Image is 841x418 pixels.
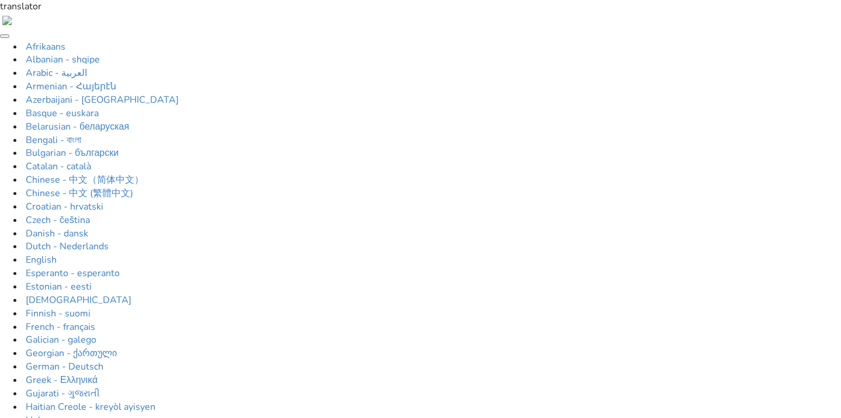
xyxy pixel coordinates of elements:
[26,214,90,227] a: Czech - čeština
[26,333,96,346] a: Galician - galego
[26,200,103,213] a: Croatian - hrvatski
[26,80,116,93] a: Armenian - Հայերէն
[26,147,119,159] a: Bulgarian - български
[26,253,57,266] a: English
[26,280,92,293] a: Estonian - eesti
[26,93,179,106] a: Azerbaijani - [GEOGRAPHIC_DATA]
[26,67,87,79] a: Arabic - ‎‫العربية‬‎
[26,321,95,333] a: French - français
[26,120,129,133] a: Belarusian - беларуская
[26,347,117,360] a: Georgian - ქართული
[26,387,100,400] a: Gujarati - ગુજરાતી
[26,227,88,240] a: Danish - dansk
[26,187,133,200] a: Chinese - 中文 (繁體中文)
[26,173,144,186] a: Chinese - 中文（简体中文）
[26,400,155,413] a: Haitian Creole - kreyòl ayisyen
[2,16,12,25] img: right-arrow.png
[26,107,99,120] a: Basque - euskara
[26,374,98,386] a: Greek - Ελληνικά
[26,267,120,280] a: Esperanto - esperanto
[26,134,81,147] a: Bengali - বাংলা
[26,53,100,66] a: Albanian - shqipe
[26,294,131,306] a: [DEMOGRAPHIC_DATA]
[26,40,65,53] a: Afrikaans
[26,307,91,320] a: Finnish - suomi
[26,360,103,373] a: German - Deutsch
[26,240,109,253] a: Dutch - Nederlands
[26,160,91,173] a: Catalan - català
